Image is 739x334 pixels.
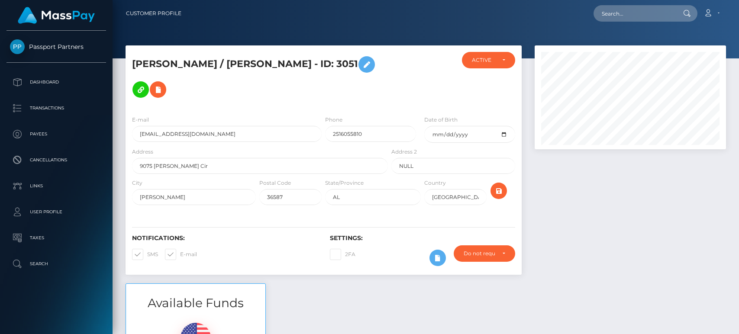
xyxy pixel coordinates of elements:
[6,201,106,223] a: User Profile
[472,57,495,64] div: ACTIVE
[424,116,458,124] label: Date of Birth
[132,148,153,156] label: Address
[132,116,149,124] label: E-mail
[6,149,106,171] a: Cancellations
[454,245,515,262] button: Do not require
[18,7,95,24] img: MassPay Logo
[132,52,383,102] h5: [PERSON_NAME] / [PERSON_NAME] - ID: 3051
[464,250,495,257] div: Do not require
[259,179,291,187] label: Postal Code
[462,52,515,68] button: ACTIVE
[10,180,103,193] p: Links
[165,249,197,260] label: E-mail
[10,76,103,89] p: Dashboard
[6,227,106,249] a: Taxes
[6,43,106,51] span: Passport Partners
[594,5,675,22] input: Search...
[10,206,103,218] p: User Profile
[330,249,355,260] label: 2FA
[126,4,181,22] a: Customer Profile
[424,179,446,187] label: Country
[6,175,106,197] a: Links
[132,234,317,242] h6: Notifications:
[126,295,265,312] h3: Available Funds
[391,148,417,156] label: Address 2
[132,249,158,260] label: SMS
[10,154,103,167] p: Cancellations
[325,179,364,187] label: State/Province
[10,39,25,54] img: Passport Partners
[330,234,515,242] h6: Settings:
[6,253,106,275] a: Search
[10,128,103,141] p: Payees
[10,102,103,115] p: Transactions
[10,231,103,244] p: Taxes
[10,257,103,270] p: Search
[132,179,142,187] label: City
[6,71,106,93] a: Dashboard
[6,97,106,119] a: Transactions
[6,123,106,145] a: Payees
[325,116,342,124] label: Phone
